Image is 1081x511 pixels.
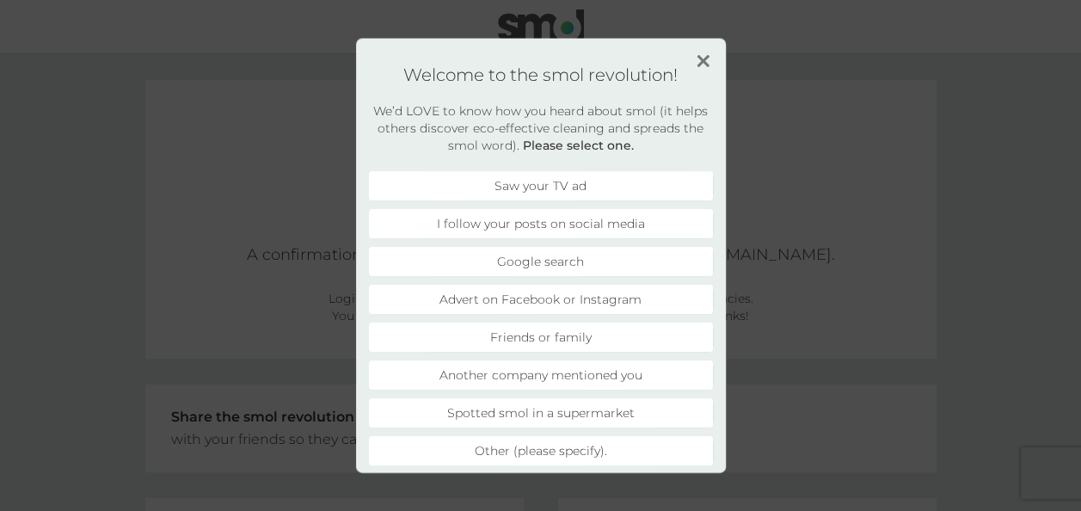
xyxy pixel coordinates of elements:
h1: Welcome to the smol revolution! [369,65,713,85]
h2: We’d LOVE to know how you heard about smol (it helps others discover eco-effective cleaning and s... [369,102,713,154]
li: Spotted smol in a supermarket [369,398,713,428]
li: Google search [369,247,713,276]
img: close [697,55,709,68]
li: Other (please specify). [369,436,713,465]
li: Saw your TV ad [369,171,713,200]
li: Another company mentioned you [369,360,713,390]
li: Advert on Facebook or Instagram [369,285,713,314]
li: Friends or family [369,323,713,352]
strong: Please select one. [523,138,634,153]
li: I follow your posts on social media [369,209,713,238]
